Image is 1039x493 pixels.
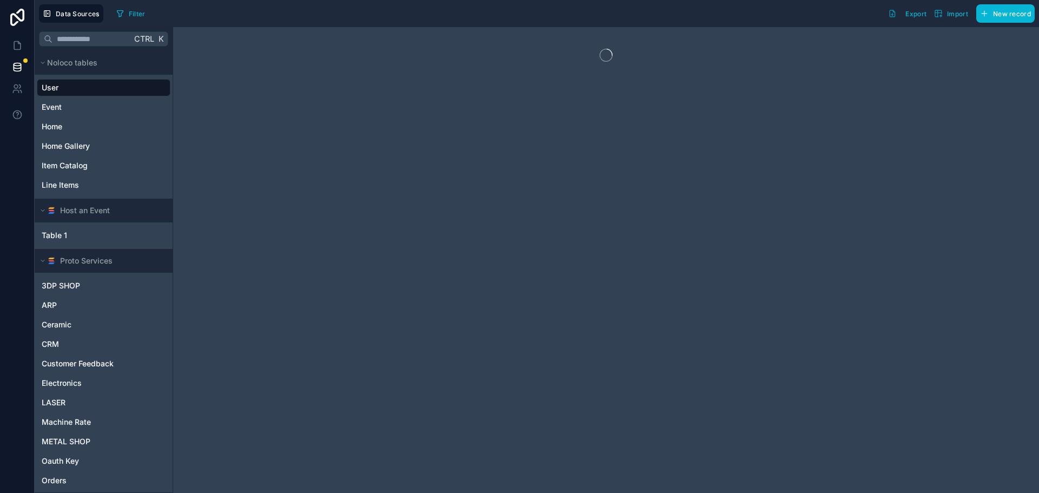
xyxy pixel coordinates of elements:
button: Filter [112,5,149,22]
button: Export [884,4,930,23]
span: Data Sources [56,10,100,18]
span: Filter [129,10,146,18]
span: Export [905,10,926,18]
button: Import [930,4,972,23]
button: Data Sources [39,4,103,23]
button: New record [976,4,1035,23]
span: Import [947,10,968,18]
span: Ctrl [133,32,155,45]
span: K [157,35,165,43]
a: New record [972,4,1035,23]
span: New record [993,10,1031,18]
